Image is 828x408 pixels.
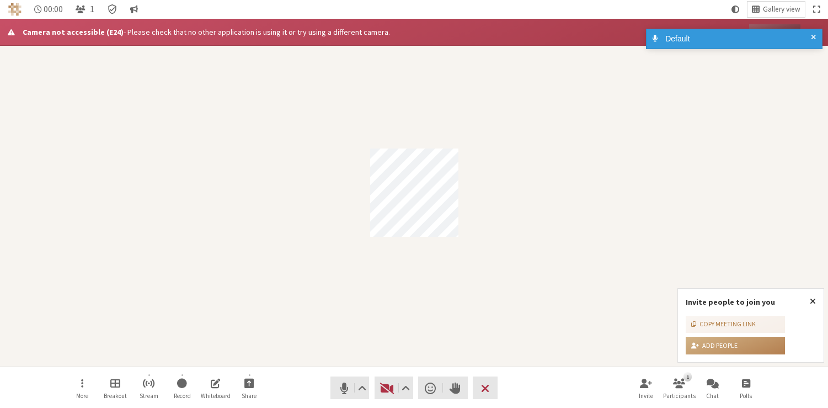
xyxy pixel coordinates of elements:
[418,377,443,399] button: Send a reaction
[8,3,22,16] img: Iotum
[30,2,68,17] div: Timer
[473,377,498,399] button: End or leave meeting
[804,24,820,40] button: Close alert
[67,373,98,403] button: Open menu
[631,373,661,403] button: Invite participants (Alt+I)
[23,27,741,38] div: - Please check that no other application is using it or try using a different camera.
[174,393,191,399] span: Record
[133,373,164,403] button: Start streaming
[706,393,719,399] span: Chat
[661,33,815,45] div: Default
[200,373,231,403] button: Open shared whiteboard
[23,27,124,37] strong: Camera not accessible (E24)
[71,2,99,17] button: Open participant list
[399,377,413,399] button: Video setting
[683,372,692,381] div: 1
[740,393,752,399] span: Polls
[747,2,805,17] button: Change layout
[686,337,785,354] button: Add people
[375,377,413,399] button: Start video (Alt+V)
[90,4,94,14] span: 1
[686,316,785,333] button: Copy meeting link
[140,393,158,399] span: Stream
[242,393,257,399] span: Share
[330,377,369,399] button: Mute (Alt+A)
[443,377,468,399] button: Raise hand
[355,377,369,399] button: Audio settings
[126,2,142,17] button: Conversation
[167,373,197,403] button: Start recording
[100,373,131,403] button: Manage Breakout Rooms
[103,2,122,17] div: Meeting details Encryption enabled
[686,297,775,307] label: Invite people to join you
[802,289,824,314] button: Close popover
[664,373,695,403] button: Open participant list
[763,6,800,14] span: Gallery view
[730,373,761,403] button: Open poll
[104,393,127,399] span: Breakout
[663,393,696,399] span: Participants
[639,393,653,399] span: Invite
[697,373,728,403] button: Open chat
[201,393,231,399] span: Whiteboard
[691,319,756,329] div: Copy meeting link
[76,393,88,399] span: More
[234,373,265,403] button: Start sharing
[809,2,824,17] button: Fullscreen
[749,24,800,40] button: Open settings
[44,4,63,14] span: 00:00
[727,2,744,17] button: Using system theme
